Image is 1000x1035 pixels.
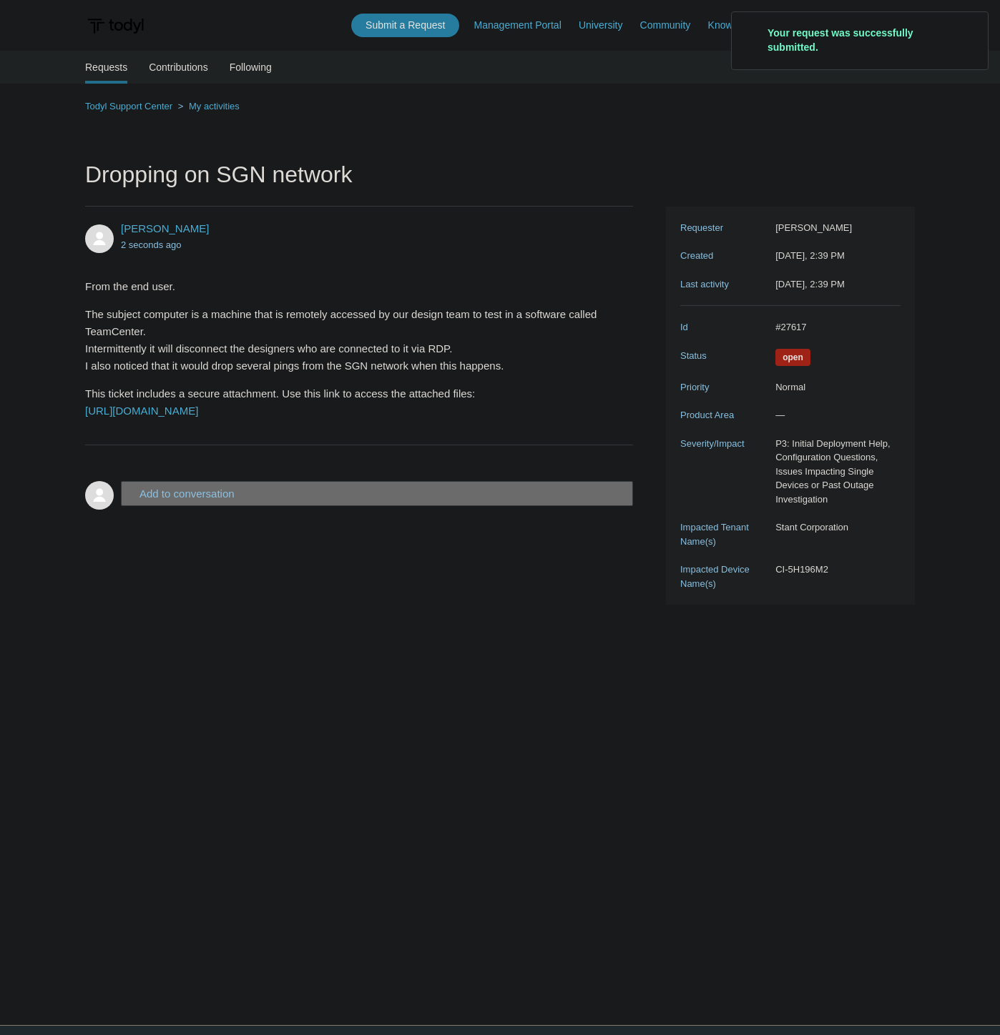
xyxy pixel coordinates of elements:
[775,349,810,366] span: We are working on a response for you
[85,278,619,295] p: From the end user.
[965,15,985,35] div: Close
[775,250,845,261] time: 08/22/2025, 14:39
[149,51,208,84] a: Contributions
[85,101,175,112] li: Todyl Support Center
[230,51,272,84] a: Following
[579,18,637,33] a: University
[768,520,901,535] dd: Stant Corporation
[680,221,768,235] dt: Requester
[680,563,768,590] dt: Impacted Device Name(s)
[775,279,845,289] time: 08/22/2025, 14:39
[768,437,901,507] dd: P3: Initial Deployment Help, Configuration Questions, Issues Impacting Single Devices or Past Out...
[708,18,798,33] a: Knowledge Base
[85,385,619,420] p: This ticket includes a secure attachment. Use this link to access the attached files:
[351,14,459,37] a: Submit a Request
[175,101,240,112] li: My activities
[768,408,901,422] dd: —
[680,408,768,422] dt: Product Area
[474,18,576,33] a: Management Portal
[121,222,209,234] a: [PERSON_NAME]
[680,320,768,335] dt: Id
[768,563,901,577] dd: CI-5H196M2
[768,26,959,55] strong: Your request was successfully submitted.
[680,520,768,548] dt: Impacted Tenant Name(s)
[121,222,209,234] span: Austin Pierce
[121,239,182,250] time: 08/22/2025, 14:39
[768,380,901,395] dd: Normal
[85,157,633,207] h1: Dropping on SGN network
[85,306,619,375] p: The subject computer is a machine that is remotely accessed by our design team to test in a softw...
[680,249,768,263] dt: Created
[189,101,240,112] a: My activities
[680,437,768,451] dt: Severity/Impact
[85,101,172,112] a: Todyl Support Center
[680,380,768,395] dt: Priority
[85,13,146,39] img: Todyl Support Center Help Center home page
[680,349,768,363] dt: Status
[680,277,768,292] dt: Last activity
[768,320,901,335] dd: #27617
[85,405,198,417] a: [URL][DOMAIN_NAME]
[768,221,901,235] dd: [PERSON_NAME]
[121,481,633,506] button: Add to conversation
[85,51,127,84] li: Requests
[640,18,705,33] a: Community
